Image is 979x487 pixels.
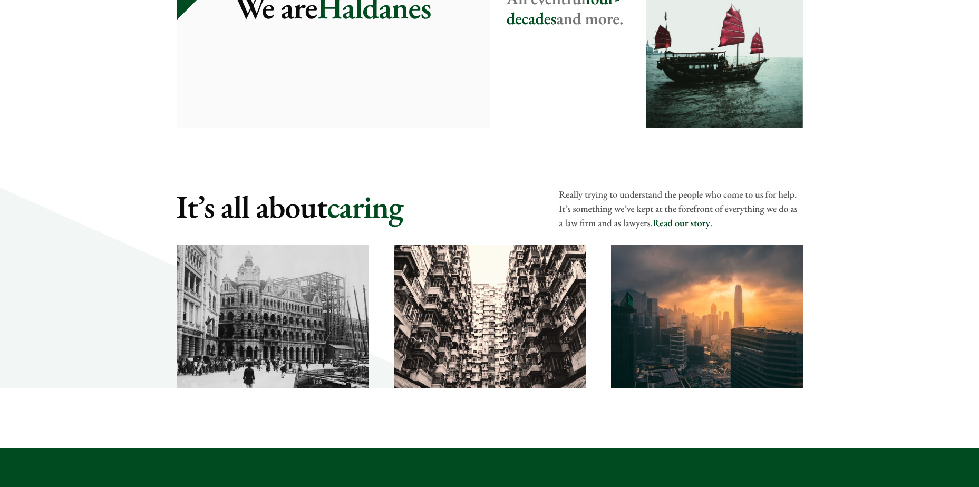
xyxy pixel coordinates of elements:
a: Read our story [653,217,710,229]
h2: caring [177,188,542,226]
mark: It’s all about [177,186,327,227]
p: Really trying to understand the people who come to us for help. It’s something we’ve kept at the ... [559,188,802,230]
